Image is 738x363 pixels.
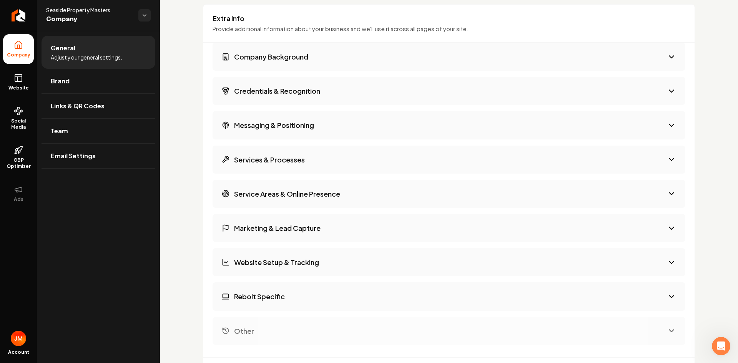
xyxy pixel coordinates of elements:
[213,282,685,310] button: Rebolt Specific
[11,163,143,179] button: Search for help
[8,91,146,131] div: Recent messageProfile image for DavidThank you 🙌[PERSON_NAME]•10h ago
[213,43,685,71] button: Company Background
[234,189,340,199] h3: Service Areas & Online Presence
[4,52,33,58] span: Company
[46,6,132,14] span: Seaside Property Masters
[213,25,685,33] p: Provide additional information about your business and we'll use it across all pages of your site.
[16,141,128,149] div: Send us a message
[213,146,685,174] button: Services & Processes
[17,259,34,264] span: Home
[16,97,138,105] div: Recent message
[234,155,305,164] h3: Services & Processes
[51,151,96,161] span: Email Settings
[16,192,129,209] div: From No Online Presence to $30K Projects and 20x More Impressions
[3,118,34,130] span: Social Media
[3,67,34,97] a: Website
[5,85,32,91] span: Website
[51,43,75,53] span: General
[51,76,70,86] span: Brand
[234,257,319,267] h3: Website Setup & Tracking
[42,94,155,118] a: Links & QR Codes
[15,15,29,27] img: logo
[132,12,146,26] div: Close
[42,69,155,93] a: Brand
[42,144,155,168] a: Email Settings
[51,126,68,136] span: Team
[712,337,730,355] iframe: Intercom live chat
[8,349,29,355] span: Account
[34,109,71,115] span: Thank you 🙌
[3,100,34,136] a: Social Media
[122,259,134,264] span: Help
[11,331,26,346] button: Open user button
[8,102,146,131] div: Profile image for DavidThank you 🙌[PERSON_NAME]•10h ago
[42,119,155,143] a: Team
[51,101,105,111] span: Links & QR Codes
[234,223,321,233] h3: Marketing & Lead Capture
[8,135,146,156] div: Send us a message
[11,196,27,202] span: Ads
[213,111,685,139] button: Messaging & Positioning
[15,68,138,81] p: How can we help?
[16,167,62,175] span: Search for help
[213,180,685,208] button: Service Areas & Online Presence
[80,116,105,124] div: • 10h ago
[46,14,132,25] span: Company
[213,214,685,242] button: Marketing & Lead Capture
[234,120,314,130] h3: Messaging & Positioning
[34,116,79,124] div: [PERSON_NAME]
[234,52,308,61] h3: Company Background
[51,240,102,270] button: Messages
[51,53,122,61] span: Adjust your general settings.
[213,14,685,23] h3: Extra Info
[234,326,254,336] h3: Other
[213,317,685,345] button: Other
[105,12,120,28] img: Profile image for David
[64,259,90,264] span: Messages
[3,139,34,176] a: GBP Optimizer
[15,55,138,68] p: Hi there 👋
[3,179,34,209] button: Ads
[103,240,154,270] button: Help
[213,77,685,105] button: Credentials & Recognition
[3,157,34,169] span: GBP Optimizer
[11,331,26,346] img: Johnny Martinez
[234,292,285,301] h3: Rebolt Specific
[234,86,320,96] h3: Credentials & Recognition
[12,9,26,22] img: Rebolt Logo
[11,189,143,212] a: From No Online Presence to $30K Projects and 20x More Impressions
[213,248,685,276] button: Website Setup & Tracking
[16,109,31,124] img: Profile image for David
